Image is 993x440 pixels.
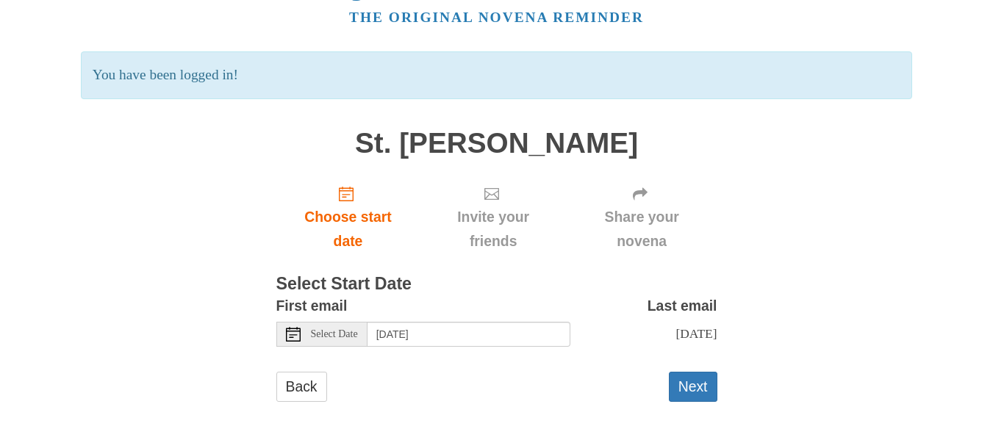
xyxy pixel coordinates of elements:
[675,326,717,341] span: [DATE]
[420,173,566,261] div: Click "Next" to confirm your start date first.
[291,205,406,253] span: Choose start date
[648,294,717,318] label: Last email
[349,10,644,25] a: The original novena reminder
[567,173,717,261] div: Click "Next" to confirm your start date first.
[311,329,358,339] span: Select Date
[81,51,912,99] p: You have been logged in!
[276,294,348,318] label: First email
[276,372,327,402] a: Back
[276,128,717,159] h1: St. [PERSON_NAME]
[581,205,703,253] span: Share your novena
[669,372,717,402] button: Next
[276,173,420,261] a: Choose start date
[276,275,717,294] h3: Select Start Date
[434,205,551,253] span: Invite your friends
